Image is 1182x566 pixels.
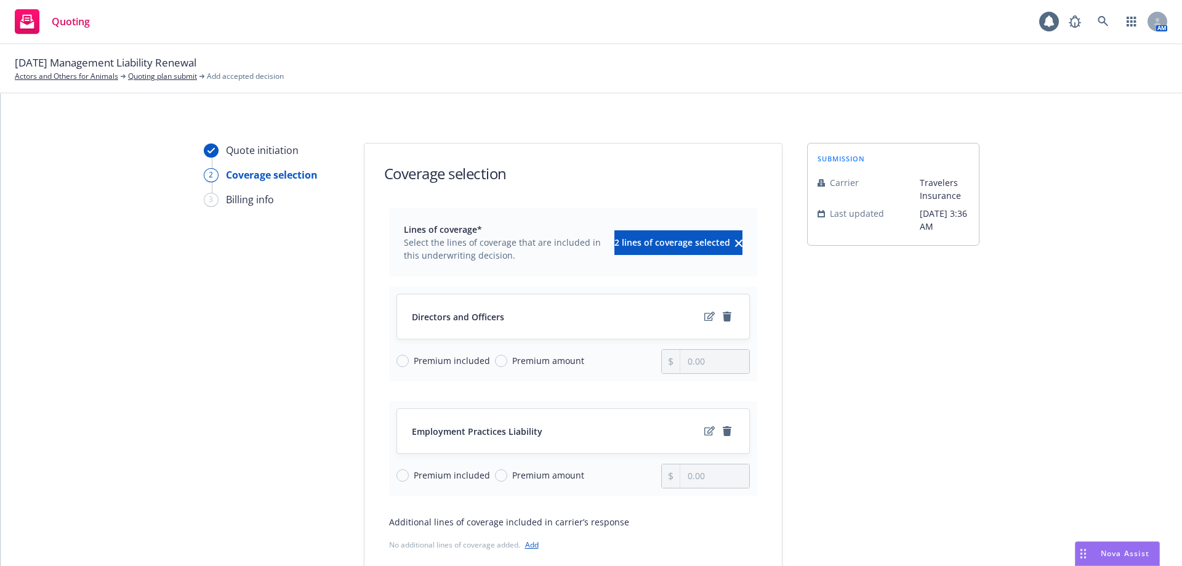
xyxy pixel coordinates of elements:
span: Premium amount [512,469,584,482]
a: Quoting [10,4,95,39]
span: Employment Practices Liability [412,425,542,438]
a: Add [525,540,539,550]
span: 2 lines of coverage selected [614,237,730,248]
a: edit [702,309,717,324]
input: 0.00 [680,350,749,373]
span: Quoting [52,17,90,26]
div: Quote initiation [226,143,299,158]
span: Last updated [830,207,884,220]
span: Directors and Officers [412,310,504,323]
span: Premium included [414,469,490,482]
span: Select the lines of coverage that are included in this underwriting decision. [404,236,607,262]
span: Lines of coverage* [404,223,607,236]
span: Premium included [414,354,490,367]
div: Billing info [226,192,274,207]
a: edit [702,424,717,439]
span: submission [818,153,865,164]
svg: clear selection [735,240,742,247]
span: [DATE] 3:36 AM [920,207,969,233]
a: Actors and Others for Animals [15,71,118,82]
a: Quoting plan submit [128,71,197,82]
span: Travelers Insurance [920,176,969,202]
span: Carrier [830,176,859,189]
span: Premium amount [512,354,584,367]
button: 2 lines of coverage selectedclear selection [614,230,742,255]
input: 0.00 [680,464,749,488]
span: [DATE] Management Liability Renewal [15,55,196,71]
span: Nova Assist [1101,548,1149,559]
input: Premium included [396,469,409,482]
div: Coverage selection [226,168,318,182]
button: Nova Assist [1075,541,1160,566]
input: Premium amount [495,469,507,482]
a: Report a Bug [1063,9,1087,34]
h1: Coverage selection [384,163,507,184]
a: Search [1091,9,1116,34]
a: remove [720,424,734,439]
a: Switch app [1119,9,1144,34]
div: Additional lines of coverage included in carrier’s response [389,515,757,528]
span: Add accepted decision [207,71,284,82]
a: remove [720,309,734,324]
div: 2 [204,168,219,182]
div: Drag to move [1075,542,1091,565]
div: 3 [204,193,219,207]
div: No additional lines of coverage added. [389,538,757,551]
input: Premium amount [495,355,507,367]
input: Premium included [396,355,409,367]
